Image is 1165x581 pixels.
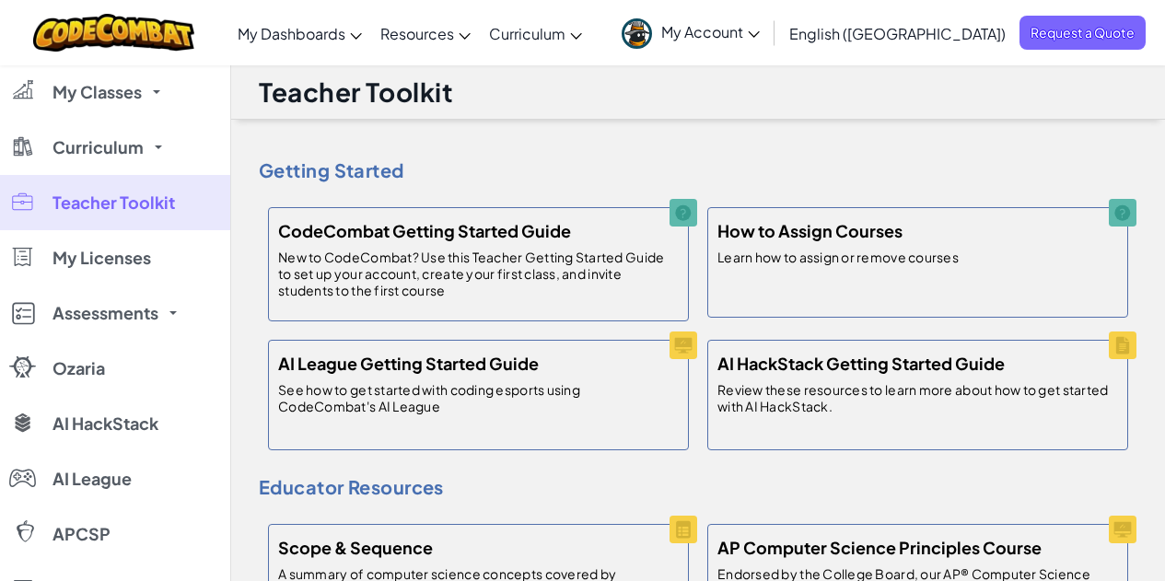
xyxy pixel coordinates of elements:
[259,331,698,459] a: AI League Getting Started Guide See how to get started with coding esports using CodeCombat's AI ...
[698,331,1137,459] a: AI HackStack Getting Started Guide Review these resources to learn more about how to get started ...
[698,198,1137,327] a: How to Assign Courses Learn how to assign or remove courses
[717,217,903,244] h5: How to Assign Courses
[52,415,158,432] span: AI HackStack
[789,24,1006,43] span: English ([GEOGRAPHIC_DATA])
[717,534,1042,561] h5: AP Computer Science Principles Course
[1019,16,1146,50] a: Request a Quote
[612,4,769,62] a: My Account
[717,249,959,265] p: Learn how to assign or remove courses
[278,534,433,561] h5: Scope & Sequence
[278,249,679,298] p: New to CodeCombat? Use this Teacher Getting Started Guide to set up your account, create your fir...
[33,14,194,52] img: CodeCombat logo
[661,22,760,41] span: My Account
[259,75,453,110] h1: Teacher Toolkit
[228,8,371,58] a: My Dashboards
[259,157,1137,184] h4: Getting Started
[278,350,539,377] h5: AI League Getting Started Guide
[52,305,158,321] span: Assessments
[238,24,345,43] span: My Dashboards
[780,8,1015,58] a: English ([GEOGRAPHIC_DATA])
[52,471,132,487] span: AI League
[52,194,175,211] span: Teacher Toolkit
[52,250,151,266] span: My Licenses
[259,473,1137,501] h4: Educator Resources
[52,360,105,377] span: Ozaria
[480,8,591,58] a: Curriculum
[52,139,144,156] span: Curriculum
[371,8,480,58] a: Resources
[622,18,652,49] img: avatar
[52,84,142,100] span: My Classes
[717,350,1005,377] h5: AI HackStack Getting Started Guide
[489,24,565,43] span: Curriculum
[278,381,679,414] p: See how to get started with coding esports using CodeCombat's AI League
[380,24,454,43] span: Resources
[259,198,698,331] a: CodeCombat Getting Started Guide New to CodeCombat? Use this Teacher Getting Started Guide to set...
[278,217,571,244] h5: CodeCombat Getting Started Guide
[717,381,1118,414] p: Review these resources to learn more about how to get started with AI HackStack.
